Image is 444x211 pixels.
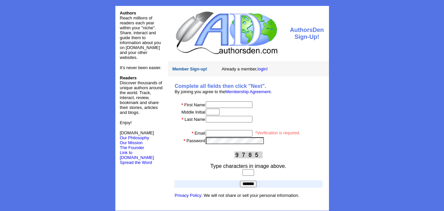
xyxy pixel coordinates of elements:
[120,159,152,165] a: Spread the Word
[225,89,270,94] a: Membership Agreement
[120,160,152,165] font: Spread the Word
[258,66,268,71] a: login!
[184,102,205,107] font: First Name
[120,65,162,70] font: It's never been easier.
[222,66,268,71] font: Already a member,
[255,130,300,135] font: *Verification is required.
[186,138,205,143] font: Password
[181,110,205,115] font: Middle Initial
[120,130,154,140] font: [DOMAIN_NAME]
[120,11,136,15] font: Authors
[120,120,132,125] font: Enjoy!
[120,15,161,60] font: Reach millions of readers each year within your "niche". Share, interact and guide them to inform...
[175,89,272,94] font: By joining you agree to the .
[173,66,207,71] font: Member Sign-up!
[120,75,137,80] b: Readers
[210,163,286,169] font: Type characters in image above.
[174,11,278,55] img: logo.jpg
[184,117,205,122] font: Last Name
[290,27,324,40] font: AuthorsDen Sign-Up!
[120,135,149,140] a: Our Philosophy
[120,150,154,160] a: Link to [DOMAIN_NAME]
[195,131,205,136] font: Email
[120,140,143,145] a: Our Mission
[175,193,201,198] a: Privacy Policy
[120,145,144,150] a: The Founder
[175,83,266,89] b: Complete all fields then click "Next".
[120,75,163,115] font: Discover thousands of unique authors around the world. Track, interact, review, bookmark and shar...
[175,193,299,198] font: : We will not share or sell your personal information.
[234,151,263,158] img: This Is CAPTCHA Image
